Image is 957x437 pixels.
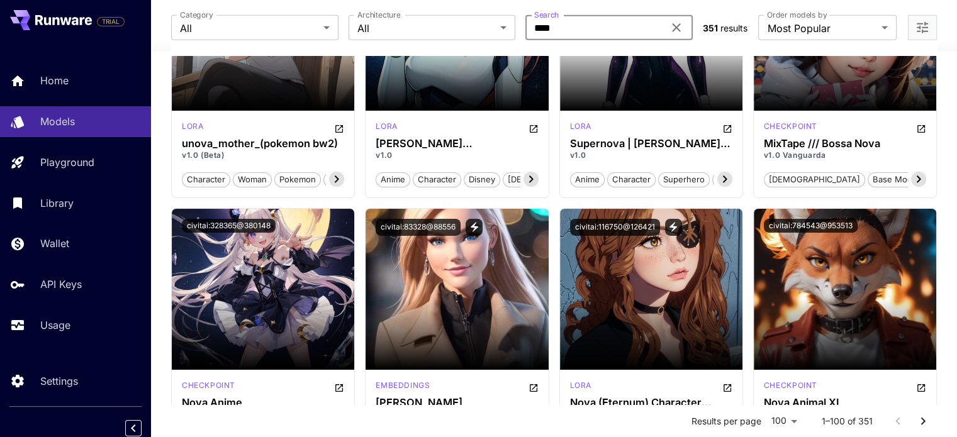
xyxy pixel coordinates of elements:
[658,171,710,187] button: superhero
[376,397,538,409] div: Linsey Donovan
[40,196,74,211] p: Library
[376,174,410,186] span: anime
[712,171,814,187] button: [DEMOGRAPHIC_DATA]
[868,174,924,186] span: base model
[182,380,235,395] div: SD 1.5
[376,380,430,391] p: embeddings
[915,20,930,36] button: Open more filters
[764,174,865,186] span: [DEMOGRAPHIC_DATA]
[376,121,397,132] p: lora
[570,121,591,136] div: SD 1.5
[376,219,461,236] button: civitai:83328@88556
[464,174,500,186] span: disney
[182,121,203,132] p: lora
[334,121,344,136] button: Open in CivitAI
[275,174,320,186] span: pokemon
[534,9,559,20] label: Search
[571,174,604,186] span: anime
[570,138,732,150] div: Supernova | Rick and Morty
[376,397,538,409] h3: [PERSON_NAME]
[40,373,78,389] p: Settings
[529,380,539,395] button: Open in CivitAI
[713,174,813,186] span: [DEMOGRAPHIC_DATA]
[182,380,235,391] p: checkpoint
[570,150,732,161] p: v1.0
[233,174,271,186] span: woman
[659,174,709,186] span: superhero
[764,121,817,136] div: SD 1.5
[413,174,461,186] span: character
[607,171,656,187] button: character
[125,420,142,436] button: Collapse sidebar
[916,380,926,395] button: Open in CivitAI
[182,150,344,161] p: v1.0 (Beta)
[767,9,827,20] label: Order models by
[274,171,321,187] button: pokemon
[182,171,230,187] button: character
[334,380,344,395] button: Open in CivitAI
[180,21,318,36] span: All
[182,138,344,150] h3: unova_mother_(pokemon bw2)
[570,380,591,395] div: SD 1.5
[40,277,82,292] p: API Keys
[40,114,75,129] p: Models
[40,318,70,333] p: Usage
[608,174,655,186] span: character
[376,138,538,150] div: Mira Nova (Buzz Lightyear of Star Command) [Pony & SD1.5]
[182,174,230,186] span: character
[464,171,500,187] button: disney
[570,171,605,187] button: anime
[357,21,496,36] span: All
[764,219,858,233] button: civitai:784543@953513
[570,219,660,236] button: civitai:116750@126421
[529,121,539,136] button: Open in CivitAI
[720,23,747,33] span: results
[570,397,732,409] div: Nova (Eternum) Character LoRA
[413,171,461,187] button: character
[722,121,732,136] button: Open in CivitAI
[324,174,377,186] span: videogame
[40,236,69,251] p: Wallet
[40,73,69,88] p: Home
[764,121,817,132] p: checkpoint
[764,397,926,409] h3: Nova Animal XL
[916,121,926,136] button: Open in CivitAI
[376,150,538,161] p: v1.0
[764,150,926,161] p: v1.0 Vanguarda
[764,138,926,150] h3: MixTape /// Bossa Nova
[182,219,276,233] button: civitai:328365@380148
[822,414,873,427] p: 1–100 of 351
[766,411,802,429] div: 100
[570,121,591,132] p: lora
[764,380,817,391] p: checkpoint
[466,219,483,236] button: View trigger words
[503,174,603,186] span: [DEMOGRAPHIC_DATA]
[764,380,817,395] div: Pony
[98,17,124,26] span: TRIAL
[691,414,761,427] p: Results per page
[97,14,125,29] span: Add your payment card to enable full platform functionality.
[665,219,682,236] button: View trigger words
[503,171,604,187] button: [DEMOGRAPHIC_DATA]
[323,171,378,187] button: videogame
[868,171,924,187] button: base model
[182,397,344,409] h3: Nova Anime
[357,9,400,20] label: Architecture
[910,408,936,433] button: Go to next page
[703,23,718,33] span: 351
[180,9,213,20] label: Category
[376,121,397,136] div: SD 1.5
[570,138,732,150] h3: Supernova | [PERSON_NAME] and [PERSON_NAME]
[570,380,591,391] p: lora
[767,21,876,36] span: Most Popular
[376,171,410,187] button: anime
[182,121,203,136] div: SD 1.5
[764,171,865,187] button: [DEMOGRAPHIC_DATA]
[233,171,272,187] button: woman
[376,138,538,150] h3: [PERSON_NAME] ([PERSON_NAME] of Star Command) [Pony & SD1.5]
[722,380,732,395] button: Open in CivitAI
